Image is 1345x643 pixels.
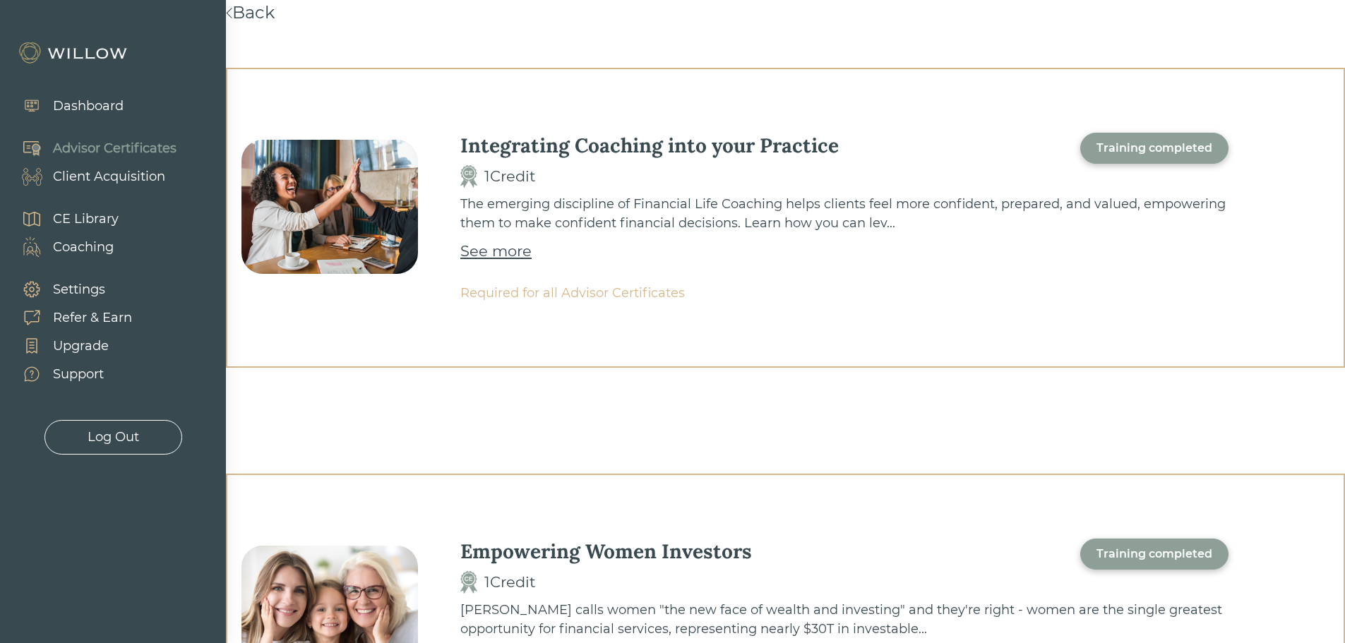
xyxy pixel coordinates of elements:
div: Client Acquisition [53,167,165,186]
div: The emerging discipline of Financial Life Coaching helps clients feel more confident, prepared, a... [460,195,1229,233]
div: Empowering Women Investors [460,539,752,564]
a: CE Library [7,205,119,233]
a: Settings [7,275,132,304]
a: Coaching [7,233,119,261]
div: 1 Credit [484,571,536,594]
div: Log Out [88,428,139,447]
div: Integrating Coaching into your Practice [460,133,839,158]
img: Willow [18,42,131,64]
div: Refer & Earn [53,308,132,327]
a: Upgrade [7,332,132,360]
a: Back [226,2,275,23]
div: Training completed [1096,546,1212,563]
div: Required for all Advisor Certificates [460,284,1229,303]
div: Dashboard [53,97,124,116]
div: Upgrade [53,337,109,356]
a: Dashboard [7,92,124,120]
div: Support [53,365,104,384]
div: Advisor Certificates [53,139,177,158]
a: See more [460,240,532,263]
div: Training completed [1096,140,1212,157]
div: [PERSON_NAME] calls women "the new face of wealth and investing" and they're right - women are th... [460,601,1229,639]
div: Settings [53,280,105,299]
a: Advisor Certificates [7,134,177,162]
a: Refer & Earn [7,304,132,332]
img: < [226,8,232,18]
div: CE Library [53,210,119,229]
div: Coaching [53,238,114,257]
div: 1 Credit [484,165,536,188]
a: Client Acquisition [7,162,177,191]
